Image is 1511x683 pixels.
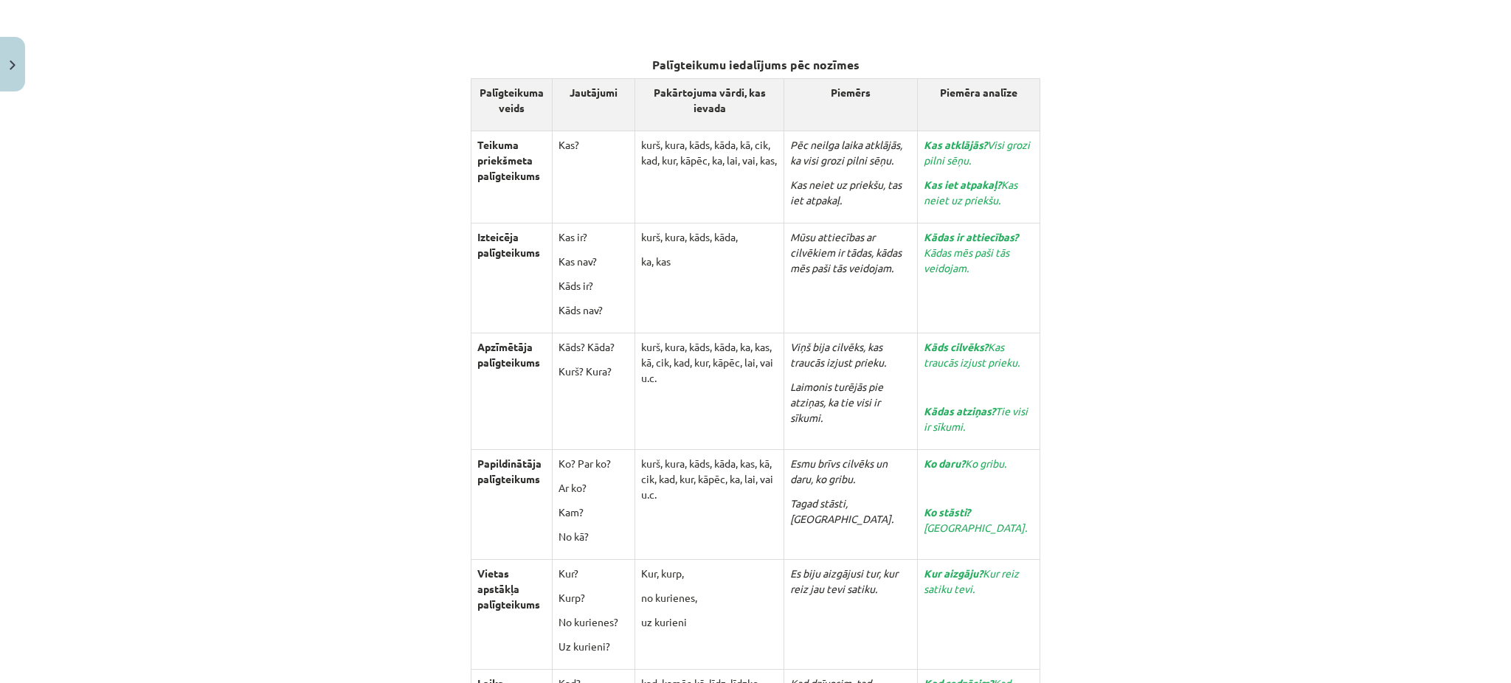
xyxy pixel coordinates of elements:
[924,246,1009,274] i: Kādas mēs paši tās veidojam.
[965,457,1006,470] i: Ko gribu.
[924,566,983,580] i: Kur aizgāju?
[641,456,778,502] p: kurš, kura, kāds, kāda, kas, kā, cik, kad, kur, kāpēc, ka, lai, vai u.c.
[559,529,629,544] p: No kā?
[924,230,1018,243] i: Kādas ir attiecības?
[924,340,1020,369] i: Kas traucās izjust prieku.
[559,614,629,630] p: No kurienes?
[477,566,546,612] p: Vietas apstākļa palīgteikums
[924,138,1030,167] i: Visi grozi pilni sēņu.
[940,86,1017,99] b: Piemēra analīze
[924,404,995,417] i: Kādas atziņas?
[790,340,886,369] i: Viņš bija cilvēks, kas traucās izjust prieku.
[831,86,871,99] b: Piemērs
[790,178,902,207] i: Kas neiet uz priekšu, tas iet atpakaļ.
[559,229,629,245] p: Kas ir?
[641,566,778,581] p: Kur, kurp,
[790,457,888,485] i: Esmu brīvs cilvēks un daru, ko gribu.
[924,138,987,151] i: Kas atklājās?
[559,456,629,471] p: Ko? Par ko?
[641,590,778,606] p: no kurienes,
[641,229,778,245] p: kurš, kura, kāds, kāda,
[477,456,546,487] p: Papildinātāja palīgteikums
[559,302,629,318] p: Kāds nav?
[924,521,1027,534] i: [GEOGRAPHIC_DATA].
[790,496,893,525] i: Tagad stāsti, [GEOGRAPHIC_DATA].
[477,339,546,370] p: Apzīmētāja palīgteikums
[641,339,778,386] p: kurš, kura, kāds, kāda, ka, kas, kā, cik, kad, kur, kāpēc, lai, vai u.c.
[559,278,629,294] p: Kāds ir?
[559,339,629,355] p: Kāds? Kāda?
[477,137,546,184] p: Teikuma priekšmeta palīgteikums
[790,566,898,595] i: Es biju aizgājusi tur, kur reiz jau tevi satiku.
[559,590,629,606] p: Kurp?
[790,380,883,424] i: Laimonis turējās pie atziņas, ka tie visi ir sīkumi.
[641,254,778,269] p: ka, kas
[924,457,965,470] i: Ko daru?
[559,639,629,654] p: Uz kurieni?
[924,404,1028,433] i: Tie visi ir sīkumi.
[924,178,1017,207] i: Kas neiet uz priekšu.
[477,229,546,260] p: Izteicēja palīgteikums
[559,254,629,269] p: Kas nav?
[559,364,629,379] p: Kurš? Kura?
[790,138,902,167] i: Pēc neilga laika atklājās, ka visi grozi pilni sēņu.
[924,340,988,353] i: Kāds cilvēks?
[559,480,629,496] p: Ar ko?
[10,60,15,70] img: icon-close-lesson-0947bae3869378f0d4975bcd49f059093ad1ed9edebbc8119c70593378902aed.svg
[924,505,970,519] i: Ko stāsti?
[641,614,778,630] p: uz kurieni
[641,137,778,168] p: kurš, kura, kāds, kāda, kā, cik, kad, kur, kāpēc, ka, lai, vai, kas,
[480,86,544,114] b: Palīgteikuma veids
[559,566,629,581] p: Kur?
[924,566,1019,595] i: Kur reiz satiku tevi.
[559,137,629,153] p: Kas?
[559,505,629,520] p: Kam?
[570,86,618,99] b: Jautājumi
[654,86,766,114] b: Pakārtojuma vārdi, kas ievada
[790,230,902,274] i: Mūsu attiecības ar cilvēkiem ir tādas, kādas mēs paši tās veidojam.
[924,178,1001,191] i: Kas iet atpakaļ?
[652,57,860,72] b: Palīgteikumu iedalījums pēc nozīmes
